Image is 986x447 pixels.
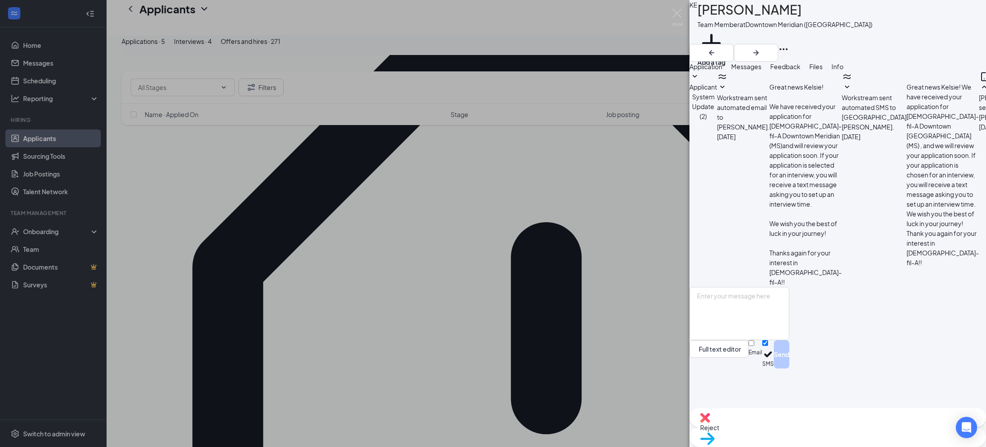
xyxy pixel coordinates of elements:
[907,83,979,267] span: Great news Kelsie! We have received your application for [DEMOGRAPHIC_DATA]-fil-A Downtown [GEOGR...
[762,360,774,369] div: SMS
[697,29,725,67] button: PlusAdd a tag
[706,47,717,58] svg: ArrowLeftNew
[774,340,789,369] button: Send
[769,248,842,287] p: Thanks again for your interest in [DEMOGRAPHIC_DATA]-fil-A!!
[689,340,748,358] button: Full text editorPen
[769,102,842,209] p: We have received your application for [DEMOGRAPHIC_DATA]-fil-A Downtown Meridian (MS)and will rev...
[769,219,842,238] p: We wish you the best of luck in your journey!
[689,44,734,62] button: ArrowLeftNew
[809,63,823,71] span: Files
[842,71,852,82] svg: WorkstreamLogo
[717,132,736,141] span: [DATE]
[762,349,774,360] svg: Checkmark
[731,63,761,71] span: Messages
[689,83,717,120] span: Applicant System Update (2)
[717,71,728,82] svg: WorkstreamLogo
[832,63,843,71] span: Info
[734,44,778,62] button: ArrowRight
[697,29,725,57] svg: Plus
[748,349,762,357] div: Email
[770,63,800,71] span: Feedback
[717,94,769,131] span: Workstream sent automated email to [PERSON_NAME].
[700,423,719,431] span: Reject
[762,340,768,346] input: SMS
[778,44,789,55] svg: Ellipses
[717,82,728,93] svg: SmallChevronDown
[689,63,722,71] span: Application
[769,82,842,92] p: Great news Kelsie!
[751,47,761,58] svg: ArrowRight
[689,71,717,121] button: SmallChevronDownApplicant System Update (2)
[748,340,754,346] input: Email
[842,82,852,93] svg: SmallChevronDown
[697,20,872,29] div: Team Member at Downtown Meridian ([GEOGRAPHIC_DATA])
[956,417,977,438] div: Open Intercom Messenger
[689,71,700,82] svg: SmallChevronDown
[842,132,860,141] span: [DATE]
[842,94,907,131] span: Workstream sent automated SMS to [GEOGRAPHIC_DATA][PERSON_NAME].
